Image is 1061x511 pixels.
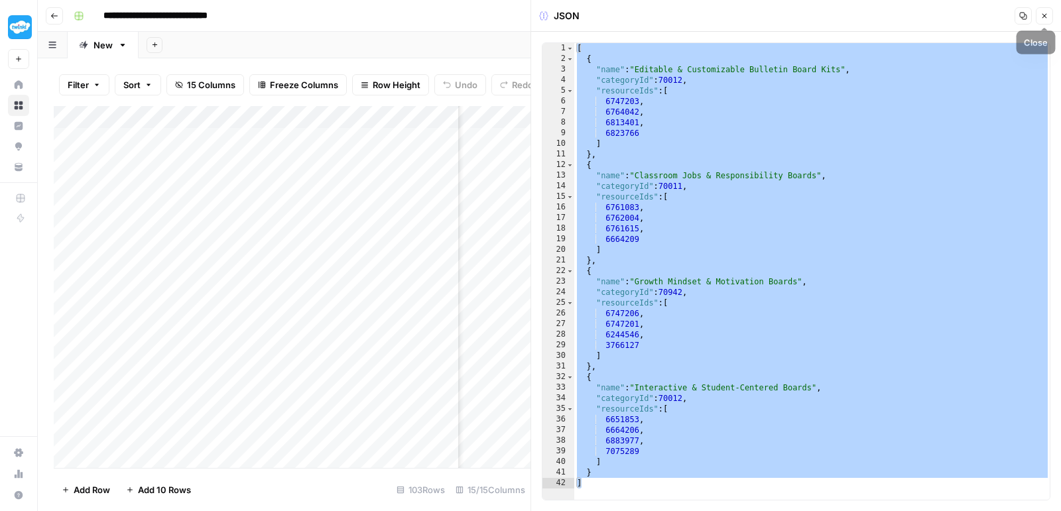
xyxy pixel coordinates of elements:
[542,64,574,75] div: 3
[187,78,235,91] span: 15 Columns
[566,404,574,414] span: Toggle code folding, rows 35 through 40
[542,85,574,96] div: 5
[542,181,574,192] div: 14
[539,9,580,23] div: JSON
[542,128,574,139] div: 9
[542,446,574,457] div: 39
[138,483,191,496] span: Add 10 Rows
[542,340,574,351] div: 29
[566,54,574,64] span: Toggle code folding, rows 2 through 11
[118,479,199,500] button: Add 10 Rows
[566,43,574,54] span: Toggle code folding, rows 1 through 42
[542,404,574,414] div: 35
[270,78,338,91] span: Freeze Columns
[434,74,486,95] button: Undo
[512,78,533,91] span: Redo
[8,95,29,116] a: Browse
[450,479,530,500] div: 15/15 Columns
[115,74,161,95] button: Sort
[542,266,574,276] div: 22
[542,202,574,213] div: 16
[542,435,574,446] div: 38
[542,372,574,382] div: 32
[542,351,574,361] div: 30
[123,78,141,91] span: Sort
[542,298,574,308] div: 25
[542,319,574,329] div: 27
[542,393,574,404] div: 34
[8,136,29,157] a: Opportunities
[542,117,574,128] div: 8
[542,308,574,319] div: 26
[249,74,347,95] button: Freeze Columns
[542,75,574,85] div: 4
[542,54,574,64] div: 2
[542,139,574,149] div: 10
[542,425,574,435] div: 37
[166,74,244,95] button: 15 Columns
[542,234,574,245] div: 19
[566,372,574,382] span: Toggle code folding, rows 32 through 41
[373,78,420,91] span: Row Height
[542,96,574,107] div: 6
[542,478,574,488] div: 42
[8,15,32,39] img: Twinkl Logo
[566,192,574,202] span: Toggle code folding, rows 15 through 20
[566,85,574,96] span: Toggle code folding, rows 5 through 10
[8,115,29,137] a: Insights
[68,78,89,91] span: Filter
[542,382,574,393] div: 33
[542,149,574,160] div: 11
[59,74,109,95] button: Filter
[491,74,542,95] button: Redo
[542,276,574,287] div: 23
[566,160,574,170] span: Toggle code folding, rows 12 through 21
[54,479,118,500] button: Add Row
[8,442,29,463] a: Settings
[542,107,574,117] div: 7
[542,467,574,478] div: 41
[542,213,574,223] div: 17
[8,74,29,95] a: Home
[542,414,574,425] div: 36
[566,298,574,308] span: Toggle code folding, rows 25 through 30
[542,329,574,340] div: 28
[542,160,574,170] div: 12
[542,255,574,266] div: 21
[566,266,574,276] span: Toggle code folding, rows 22 through 31
[391,479,450,500] div: 103 Rows
[542,361,574,372] div: 31
[8,484,29,506] button: Help + Support
[542,192,574,202] div: 15
[542,223,574,234] div: 18
[68,32,139,58] a: New
[542,287,574,298] div: 24
[352,74,429,95] button: Row Height
[8,156,29,178] a: Your Data
[542,457,574,467] div: 40
[94,38,113,52] div: New
[8,11,29,44] button: Workspace: Twinkl
[74,483,110,496] span: Add Row
[8,463,29,484] a: Usage
[542,43,574,54] div: 1
[455,78,477,91] span: Undo
[542,245,574,255] div: 20
[542,170,574,181] div: 13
